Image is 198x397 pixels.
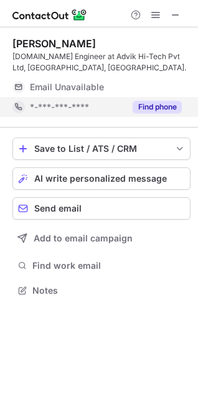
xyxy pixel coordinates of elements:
[12,51,191,73] div: [DOMAIN_NAME] Engineer at Advik Hi-Tech Pvt Ltd, [GEOGRAPHIC_DATA], [GEOGRAPHIC_DATA].
[12,167,191,190] button: AI write personalized message
[32,285,186,296] span: Notes
[34,174,167,184] span: AI write personalized message
[12,197,191,220] button: Send email
[34,203,82,213] span: Send email
[12,282,191,299] button: Notes
[34,144,169,154] div: Save to List / ATS / CRM
[12,257,191,274] button: Find work email
[12,227,191,250] button: Add to email campaign
[133,101,182,113] button: Reveal Button
[12,138,191,160] button: save-profile-one-click
[34,233,133,243] span: Add to email campaign
[32,260,186,271] span: Find work email
[12,7,87,22] img: ContactOut v5.3.10
[30,82,104,93] span: Email Unavailable
[12,37,96,50] div: [PERSON_NAME]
